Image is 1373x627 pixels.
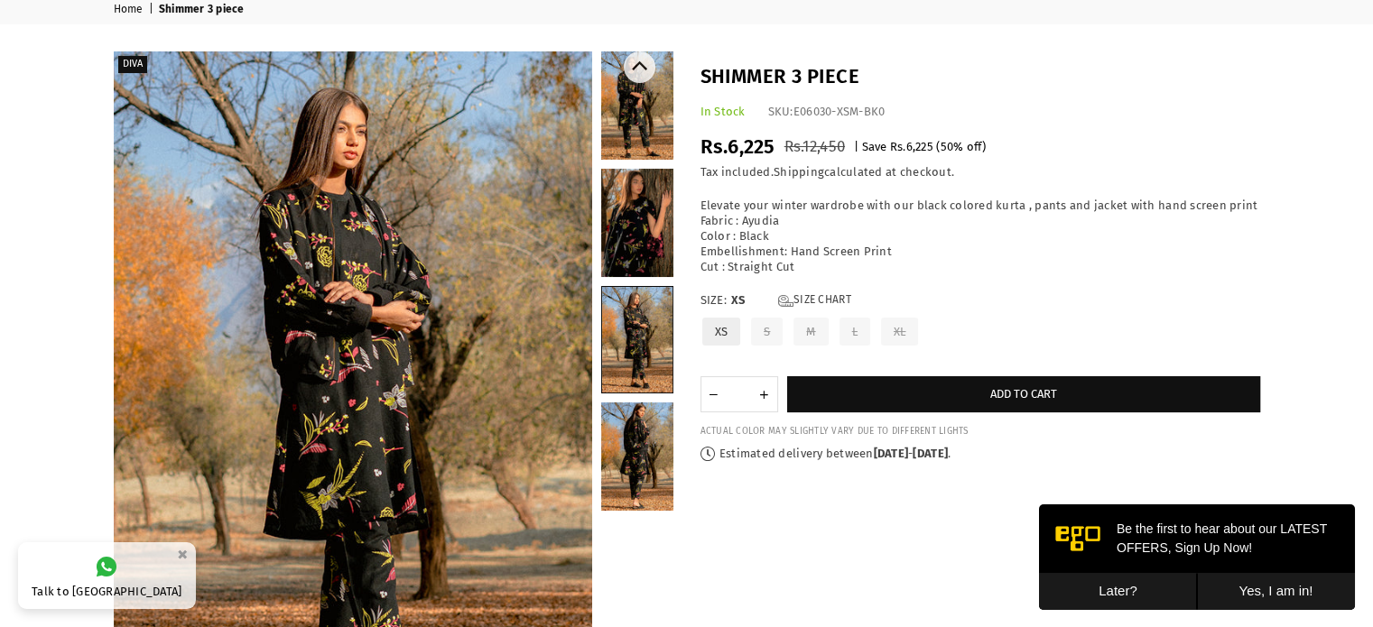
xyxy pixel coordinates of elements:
span: Save [861,140,886,153]
button: Yes, I am in! [158,69,316,106]
a: Shipping [774,165,824,180]
label: L [838,316,872,347]
span: Shimmer 3 piece [159,3,247,17]
h1: Shimmer 3 piece [700,63,1260,91]
span: Rs.6,225 [890,140,933,153]
span: In Stock [700,105,746,118]
p: Estimated delivery between - . [700,447,1260,462]
label: S [749,316,784,347]
label: M [792,316,830,347]
span: XS [731,293,767,309]
button: × [172,539,193,569]
span: 50 [940,140,953,153]
div: SKU: [768,105,886,120]
span: Rs.12,450 [784,137,845,156]
label: Size: [700,293,1260,309]
div: ACTUAL COLOR MAY SLIGHTLY VARY DUE TO DIFFERENT LIGHTS [700,426,1260,438]
a: Size Chart [778,293,851,309]
label: XL [879,316,921,347]
div: Tax included. calculated at checkout. [700,165,1260,180]
div: Elevate your winter wardrobe with our black colored kurta , pants and jacket with hand screen pri... [700,198,1260,274]
span: ( % off) [936,140,986,153]
span: Add to cart [990,387,1057,401]
iframe: webpush-onsite [1039,504,1355,609]
span: E06030-XSM-BK0 [793,105,886,118]
quantity-input: Quantity [700,376,778,412]
button: Add to cart [787,376,1260,412]
a: Talk to [GEOGRAPHIC_DATA] [18,542,196,609]
label: Diva [118,56,147,73]
span: | [149,3,156,17]
time: [DATE] [874,447,909,460]
label: XS [700,316,743,347]
time: [DATE] [913,447,948,460]
button: Previous [624,51,655,83]
span: | [854,140,858,153]
span: Rs.6,225 [700,134,775,159]
a: Home [114,3,146,17]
